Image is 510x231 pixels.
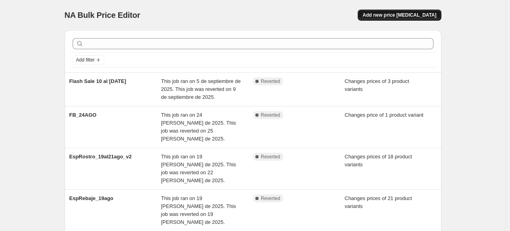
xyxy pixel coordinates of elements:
[73,55,104,65] button: Add filter
[161,78,241,100] span: This job ran on 5 de septiembre de 2025. This job was reverted on 9 de septiembre de 2025.
[76,57,95,63] span: Add filter
[65,11,140,19] span: NA Bulk Price Editor
[69,78,127,84] span: Flash Sale 10 al [DATE]
[261,112,280,118] span: Reverted
[358,10,441,21] button: Add new price [MEDICAL_DATA]
[345,78,409,92] span: Changes prices of 3 product variants
[261,195,280,202] span: Reverted
[345,112,424,118] span: Changes price of 1 product variant
[362,12,436,18] span: Add new price [MEDICAL_DATA]
[345,195,412,209] span: Changes prices of 21 product variants
[69,154,132,160] span: EspRostro_19al21ago_v2
[161,195,236,225] span: This job ran on 19 [PERSON_NAME] de 2025. This job was reverted on 19 [PERSON_NAME] de 2025.
[345,154,412,167] span: Changes prices of 18 product variants
[69,112,97,118] span: FB_24AGO
[161,112,236,142] span: This job ran on 24 [PERSON_NAME] de 2025. This job was reverted on 25 [PERSON_NAME] de 2025.
[161,154,236,183] span: This job ran on 19 [PERSON_NAME] de 2025. This job was reverted on 22 [PERSON_NAME] de 2025.
[261,78,280,85] span: Reverted
[261,154,280,160] span: Reverted
[69,195,113,201] span: EspRebaje_19ago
